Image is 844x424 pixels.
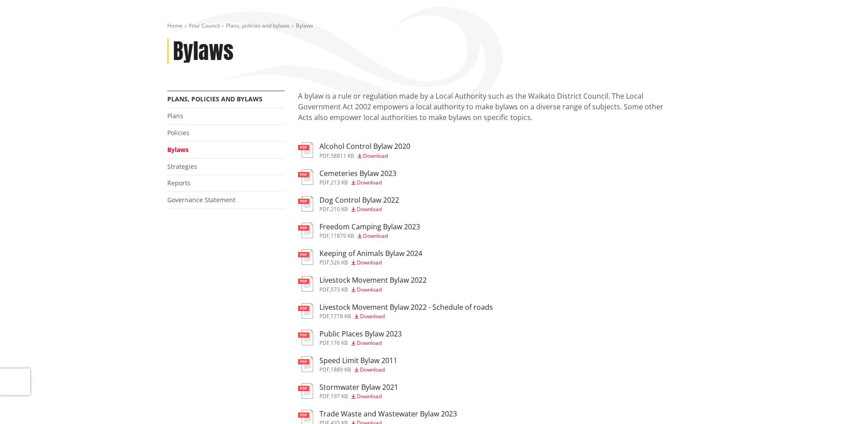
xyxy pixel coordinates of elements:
[167,128,190,137] a: Policies
[319,223,420,231] h3: Freedom Camping Bylaw 2023
[298,276,427,292] a: Livestock Movement Bylaw 2022 pdf,573 KB Download
[319,314,493,319] div: ,
[331,179,348,186] span: 213 KB
[167,179,190,187] a: Reports
[319,410,457,418] h3: Trade Waste and Wastewater Bylaw 2023
[319,260,422,265] div: ,
[357,179,382,186] span: Download
[319,180,396,185] div: ,
[319,142,410,151] h3: Alcohol Control Bylaw 2020
[363,152,388,160] span: Download
[298,169,313,185] img: document-pdf.svg
[298,169,396,185] a: Cemeteries Bylaw 2023 pdf,213 KB Download
[319,232,329,240] span: pdf
[319,249,422,258] h3: Keeping of Animals Bylaw 2024
[298,142,410,158] a: Alcohol Control Bylaw 2020 pdf,58811 KB Download
[298,223,420,239] a: Freedom Camping Bylaw 2023 pdf,11879 KB Download
[167,22,182,29] a: Home
[298,196,313,212] img: document-pdf.svg
[319,367,397,372] div: ,
[298,91,677,133] p: A bylaw is a rule or regulation made by a Local Authority such as the Waikato District Council. T...
[298,330,402,346] a: Public Places Bylaw 2023 pdf,176 KB Download
[803,387,835,419] iframe: Messenger Launcher
[298,142,313,158] img: document-pdf.svg
[319,179,329,186] span: pdf
[357,392,382,400] span: Download
[357,259,382,266] span: Download
[167,162,197,171] a: Strategies
[319,340,402,346] div: ,
[298,356,313,372] img: document-pdf.svg
[331,232,354,240] span: 11879 KB
[331,392,348,400] span: 197 KB
[298,383,313,399] img: document-pdf.svg
[298,249,313,265] img: document-pdf.svg
[319,392,329,400] span: pdf
[167,95,262,103] a: Plans, policies and bylaws
[298,383,398,399] a: Stormwater Bylaw 2021 pdf,197 KB Download
[298,223,313,238] img: document-pdf.svg
[319,383,398,392] h3: Stormwater Bylaw 2021
[167,145,189,154] a: Bylaws
[360,366,385,373] span: Download
[319,356,397,365] h3: Speed Limit Bylaw 2011
[331,152,354,160] span: 58811 KB
[167,22,677,30] nav: breadcrumb
[319,366,329,373] span: pdf
[319,152,329,160] span: pdf
[331,205,348,213] span: 210 KB
[319,394,398,399] div: ,
[319,339,329,347] span: pdf
[319,312,329,320] span: pdf
[298,196,399,212] a: Dog Control Bylaw 2022 pdf,210 KB Download
[298,303,313,319] img: document-pdf.svg
[226,22,290,29] a: Plans, policies and bylaws
[331,339,348,347] span: 176 KB
[331,312,351,320] span: 1778 KB
[319,207,399,212] div: ,
[319,286,329,293] span: pdf
[319,330,402,338] h3: Public Places Bylaw 2023
[298,303,493,319] a: Livestock Movement Bylaw 2022 - Schedule of roads pdf,1778 KB Download
[319,287,427,292] div: ,
[173,39,234,64] h1: Bylaws
[319,169,396,178] h3: Cemeteries Bylaw 2023
[331,259,348,266] span: 526 KB
[360,312,385,320] span: Download
[357,339,382,347] span: Download
[298,249,422,265] a: Keeping of Animals Bylaw 2024 pdf,526 KB Download
[319,303,493,312] h3: Livestock Movement Bylaw 2022 - Schedule of roads
[296,22,313,29] span: Bylaws
[319,205,329,213] span: pdf
[319,153,410,159] div: ,
[319,259,329,266] span: pdf
[298,276,313,292] img: document-pdf.svg
[298,356,397,372] a: Speed Limit Bylaw 2011 pdf,1889 KB Download
[331,366,351,373] span: 1889 KB
[167,196,235,204] a: Governance Statement
[319,233,420,239] div: ,
[189,22,220,29] a: Your Council
[331,286,348,293] span: 573 KB
[319,276,427,284] h3: Livestock Movement Bylaw 2022
[167,112,183,120] a: Plans
[298,330,313,345] img: document-pdf.svg
[319,196,399,204] h3: Dog Control Bylaw 2022
[357,286,382,293] span: Download
[357,205,382,213] span: Download
[363,232,388,240] span: Download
